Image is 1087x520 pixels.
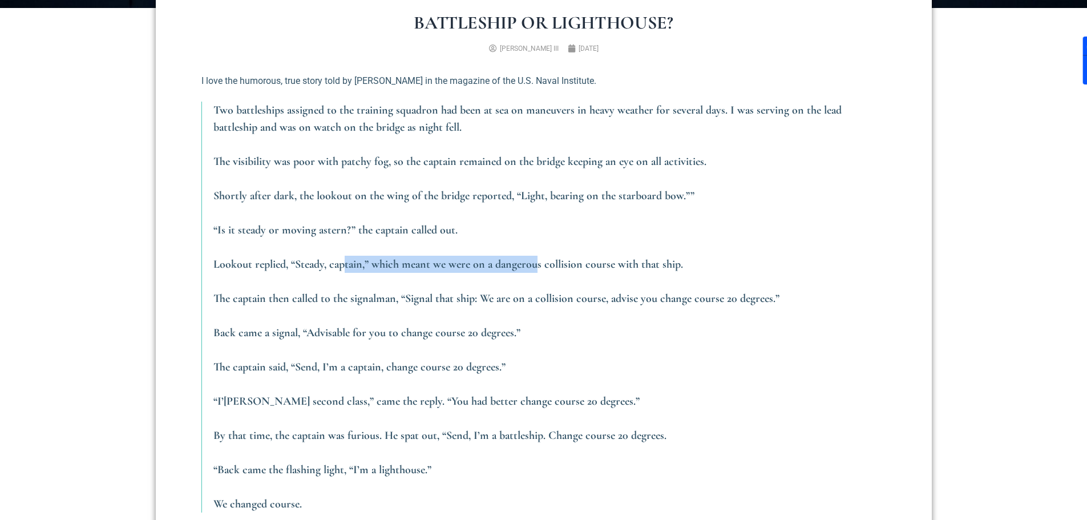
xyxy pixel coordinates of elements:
[213,429,666,442] em: By that time, the captain was furious. He spat out, “Send, I’m a battleship. Change course 20 deg...
[213,292,779,305] em: The captain then called to the signalman, “Signal that ship: We are on a collision course, advise...
[568,43,599,54] a: [DATE]
[500,45,559,53] span: [PERSON_NAME] III
[579,45,599,53] time: [DATE]
[201,14,886,32] h1: Battleship or Lighthouse?
[213,223,458,237] em: “Is it steady or moving astern?” the captain called out.
[213,497,302,511] em: We changed course.
[213,189,694,203] em: Shortly after dark, the lookout on the wing of the bridge reported, “Light, bearing on the starbo...
[213,463,431,477] em: “Back came the flashing light, “I’m a lighthouse.”
[213,360,506,374] em: The captain said, “Send, I’m a captain, change course 20 degrees.”
[213,155,706,168] em: The visibility was poor with patchy fog, so the captain remained on the bridge keeping an eye on ...
[213,394,640,408] em: “I’[PERSON_NAME] second class,” came the reply. “You had better change course 20 degrees.”
[201,74,886,88] p: I love the humorous, true story told by [PERSON_NAME] in the magazine of the U.S. Naval Institute.
[213,326,520,340] em: Back came a signal, “Advisable for you to change course 20 degrees.”
[213,103,842,134] em: Two battleships assigned to the training squadron had been at sea on maneuvers in heavy weather f...
[213,257,683,271] em: Lookout replied, “Steady, captain,” which meant we were on a dangerous collision course with that...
